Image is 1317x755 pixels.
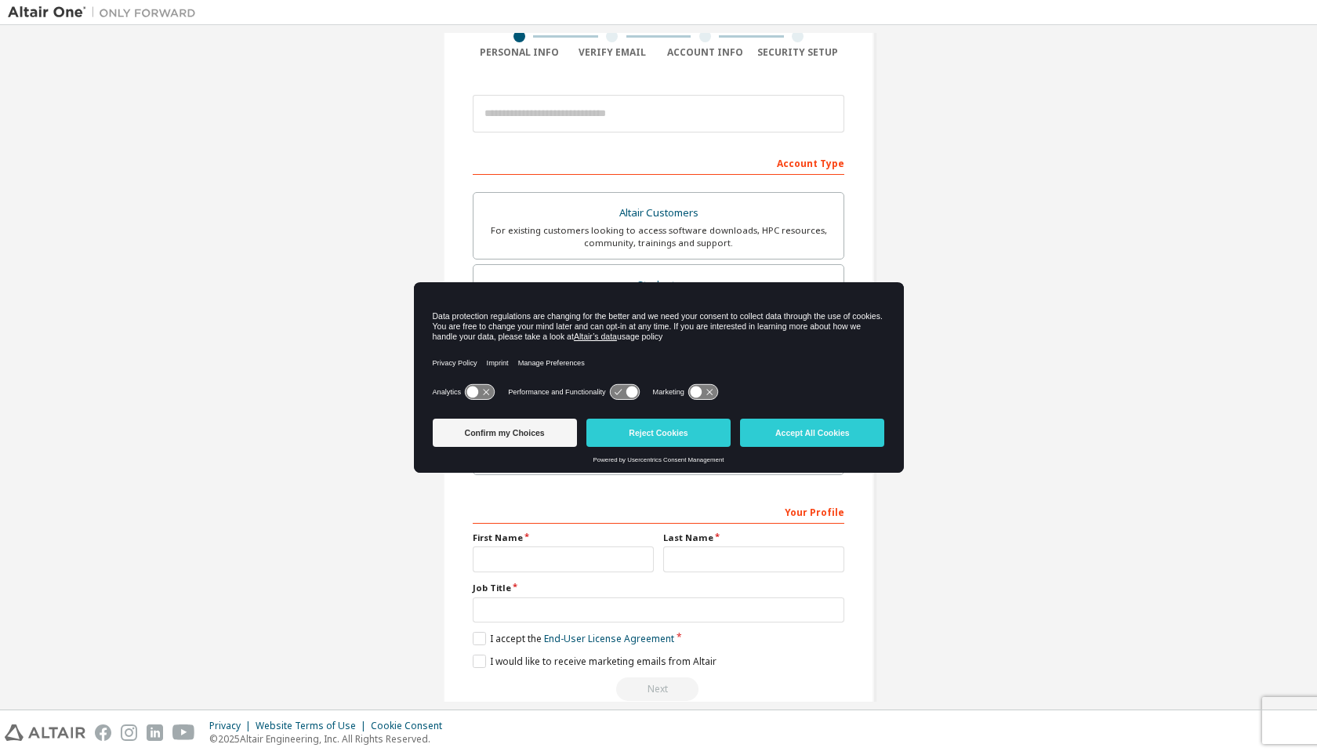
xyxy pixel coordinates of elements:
div: Account Info [658,46,752,59]
img: Altair One [8,5,204,20]
div: Security Setup [752,46,845,59]
label: Job Title [473,582,844,594]
img: instagram.svg [121,724,137,741]
label: I accept the [473,632,674,645]
label: I would like to receive marketing emails from Altair [473,655,717,668]
div: Personal Info [473,46,566,59]
label: Last Name [663,532,844,544]
label: First Name [473,532,654,544]
div: Website Terms of Use [256,720,371,732]
img: facebook.svg [95,724,111,741]
img: altair_logo.svg [5,724,85,741]
div: For existing customers looking to access software downloads, HPC resources, community, trainings ... [483,224,834,249]
img: linkedin.svg [147,724,163,741]
div: Verify Email [566,46,659,59]
div: Account Type [473,150,844,175]
p: © 2025 Altair Engineering, Inc. All Rights Reserved. [209,732,452,746]
img: youtube.svg [172,724,195,741]
div: Read and acccept EULA to continue [473,677,844,701]
div: Cookie Consent [371,720,452,732]
div: Students [483,274,834,296]
div: Your Profile [473,499,844,524]
a: End-User License Agreement [544,632,674,645]
div: Privacy [209,720,256,732]
div: Altair Customers [483,202,834,224]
